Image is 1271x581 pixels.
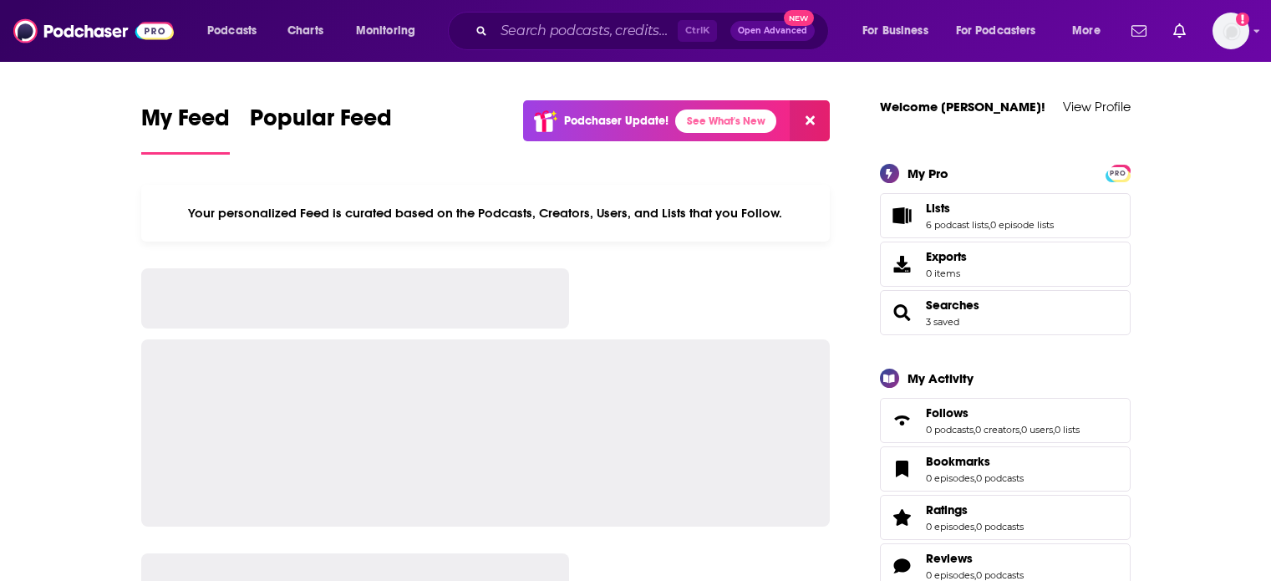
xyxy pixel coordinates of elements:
[1060,18,1121,44] button: open menu
[1019,424,1021,436] span: ,
[880,495,1131,540] span: Ratings
[886,409,919,432] a: Follows
[974,424,975,436] span: ,
[926,201,950,216] span: Lists
[675,110,776,133] a: See What's New
[464,12,845,50] div: Search podcasts, credits, & more...
[1021,424,1053,436] a: 0 users
[1108,167,1128,180] span: PRO
[926,201,1054,216] a: Lists
[974,569,976,581] span: ,
[926,405,1080,420] a: Follows
[974,521,976,533] span: ,
[564,114,669,128] p: Podchaser Update!
[1055,424,1080,436] a: 0 lists
[926,268,967,279] span: 0 items
[1053,424,1055,436] span: ,
[141,104,230,142] span: My Feed
[926,219,989,231] a: 6 podcast lists
[886,252,919,276] span: Exports
[926,569,974,581] a: 0 episodes
[851,18,949,44] button: open menu
[1063,99,1131,115] a: View Profile
[926,249,967,264] span: Exports
[13,15,174,47] img: Podchaser - Follow, Share and Rate Podcasts
[141,104,230,155] a: My Feed
[250,104,392,142] span: Popular Feed
[678,20,717,42] span: Ctrl K
[907,166,948,181] div: My Pro
[738,27,807,35] span: Open Advanced
[989,219,990,231] span: ,
[207,19,257,43] span: Podcasts
[926,502,1024,517] a: Ratings
[926,521,974,533] a: 0 episodes
[926,551,1024,566] a: Reviews
[784,10,814,26] span: New
[277,18,333,44] a: Charts
[975,424,1019,436] a: 0 creators
[880,398,1131,443] span: Follows
[956,19,1036,43] span: For Podcasters
[926,316,959,328] a: 3 saved
[1125,17,1153,45] a: Show notifications dropdown
[880,242,1131,287] a: Exports
[926,551,973,566] span: Reviews
[250,104,392,155] a: Popular Feed
[886,204,919,227] a: Lists
[1213,13,1249,49] span: Logged in as ColinMcA
[287,19,323,43] span: Charts
[730,21,815,41] button: Open AdvancedNew
[1167,17,1192,45] a: Show notifications dropdown
[926,454,1024,469] a: Bookmarks
[886,457,919,481] a: Bookmarks
[880,290,1131,335] span: Searches
[926,454,990,469] span: Bookmarks
[880,446,1131,492] span: Bookmarks
[344,18,437,44] button: open menu
[862,19,928,43] span: For Business
[926,298,979,313] a: Searches
[1236,13,1249,26] svg: Add a profile image
[976,521,1024,533] a: 0 podcasts
[907,370,974,386] div: My Activity
[1213,13,1249,49] button: Show profile menu
[926,502,968,517] span: Ratings
[886,506,919,529] a: Ratings
[886,301,919,324] a: Searches
[945,18,1060,44] button: open menu
[1108,166,1128,178] a: PRO
[1213,13,1249,49] img: User Profile
[880,99,1045,115] a: Welcome [PERSON_NAME]!
[926,472,974,484] a: 0 episodes
[976,569,1024,581] a: 0 podcasts
[926,424,974,436] a: 0 podcasts
[974,472,976,484] span: ,
[196,18,278,44] button: open menu
[886,554,919,578] a: Reviews
[976,472,1024,484] a: 0 podcasts
[990,219,1054,231] a: 0 episode lists
[880,193,1131,238] span: Lists
[1072,19,1101,43] span: More
[141,185,831,242] div: Your personalized Feed is curated based on the Podcasts, Creators, Users, and Lists that you Follow.
[926,405,969,420] span: Follows
[356,19,415,43] span: Monitoring
[494,18,678,44] input: Search podcasts, credits, & more...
